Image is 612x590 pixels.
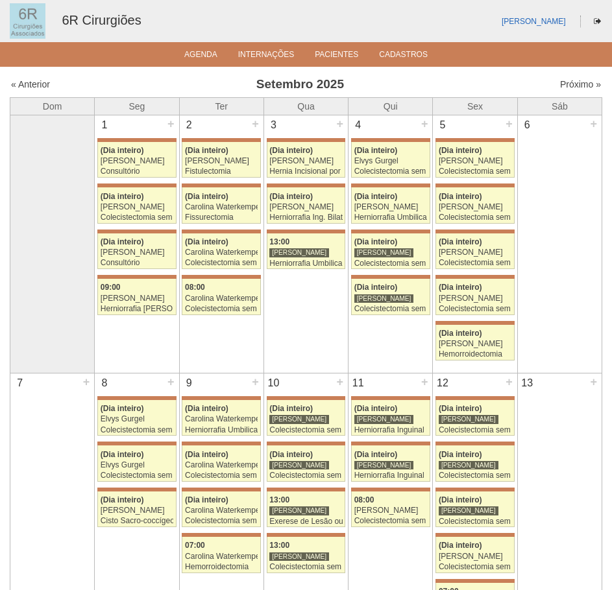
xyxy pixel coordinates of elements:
a: (Dia inteiro) Carolina Waterkemper Colecistectomia sem Colangiografia VL [182,445,261,481]
div: Key: Maria Braido [267,138,346,142]
div: Key: Maria Braido [97,138,177,142]
span: 13:00 [269,495,289,504]
div: + [588,373,599,390]
div: Colecistectomia sem Colangiografia VL [439,305,511,313]
div: Key: Maria Braido [182,230,261,233]
a: (Dia inteiro) [PERSON_NAME] Hernia Incisional por Video [267,142,346,178]
div: Key: Maria Braido [351,488,430,491]
a: (Dia inteiro) Carolina Waterkemper Colecistectomia sem Colangiografia VL [182,233,261,269]
div: [PERSON_NAME] [354,294,414,303]
div: 5 [433,115,452,135]
span: 09:00 [101,283,121,292]
a: (Dia inteiro) [PERSON_NAME] Colecistectomia sem Colangiografia VL [351,279,430,314]
a: 08:00 [PERSON_NAME] Colecistectomia sem Colangiografia VL [351,491,430,527]
div: Herniorrafia Umbilical [354,213,427,222]
div: Key: Maria Braido [435,275,515,279]
a: (Dia inteiro) [PERSON_NAME] Colecistectomia sem Colangiografia VL [267,445,346,481]
div: Hemorroidectomia [185,563,258,571]
div: Cisto Sacro-coccígeo - Cirurgia [101,517,173,525]
a: 13:00 [PERSON_NAME] Colecistectomia sem Colangiografia VL [267,537,346,572]
a: 13:00 [PERSON_NAME] Herniorrafia Umbilical [267,233,346,269]
div: Herniorrafia Umbilical [185,426,258,434]
span: (Dia inteiro) [354,146,398,155]
div: [PERSON_NAME] [439,460,498,470]
div: [PERSON_NAME] [354,414,414,424]
div: Hernia Incisional por Video [269,167,342,176]
a: (Dia inteiro) [PERSON_NAME] Colecistectomia sem Colangiografia VL [435,233,515,269]
div: [PERSON_NAME] [101,294,173,303]
div: + [419,373,430,390]
div: Colecistectomia sem Colangiografia VL [354,167,427,176]
span: (Dia inteiro) [439,404,482,413]
div: Colecistectomia sem Colangiografia VL [439,259,511,267]
span: (Dia inteiro) [439,192,482,201]
i: Sair [594,18,601,25]
div: Key: Maria Braido [267,396,346,400]
a: (Dia inteiro) [PERSON_NAME] Colecistectomia sem Colangiografia VL [435,279,515,314]
div: Key: Maria Braido [351,138,430,142]
th: Dom [10,97,95,115]
a: (Dia inteiro) Carolina Waterkemper Fissurectomia [182,187,261,223]
div: Herniorrafia Inguinal Direita [354,426,427,434]
a: (Dia inteiro) [PERSON_NAME] Fistulectomia [182,142,261,178]
div: Hemorroidectomia [439,350,511,359]
span: (Dia inteiro) [354,237,398,246]
div: Colecistectomia sem Colangiografia VL [101,213,173,222]
div: Key: Maria Braido [267,488,346,491]
a: Internações [238,50,295,63]
div: Key: Maria Braido [97,230,177,233]
div: 13 [518,373,537,393]
div: [PERSON_NAME] [269,552,329,561]
a: (Dia inteiro) [PERSON_NAME] Cisto Sacro-coccígeo - Cirurgia [97,491,177,527]
div: [PERSON_NAME] [101,248,173,257]
div: Colecistectomia sem Colangiografia VL [354,259,427,268]
th: Qui [349,97,433,115]
div: Key: Maria Braido [351,396,430,400]
div: Colecistectomia sem Colangiografia VL [439,167,511,176]
div: Key: Maria Braido [97,275,177,279]
span: 13:00 [269,237,289,246]
span: (Dia inteiro) [269,146,313,155]
div: Colecistectomia sem Colangiografia VL [185,259,258,267]
div: Colecistectomia sem Colangiografia [185,305,258,313]
span: (Dia inteiro) [101,237,144,246]
div: + [250,373,261,390]
span: (Dia inteiro) [439,450,482,459]
div: [PERSON_NAME] [439,552,511,561]
span: (Dia inteiro) [439,541,482,550]
span: (Dia inteiro) [439,329,482,338]
div: Key: Maria Braido [267,230,346,233]
a: Próximo » [560,79,601,89]
span: (Dia inteiro) [101,404,144,413]
span: (Dia inteiro) [269,192,313,201]
span: (Dia inteiro) [354,404,398,413]
div: 4 [349,115,367,135]
span: (Dia inteiro) [439,146,482,155]
a: (Dia inteiro) [PERSON_NAME] Colecistectomia sem Colangiografia VL [435,400,515,436]
div: [PERSON_NAME] [354,506,427,515]
div: Colecistectomia sem Colangiografia VL [269,426,342,434]
a: (Dia inteiro) [PERSON_NAME] Herniorrafia Umbilical [351,187,430,223]
div: Colecistectomia sem Colangiografia VL [269,471,342,480]
a: (Dia inteiro) [PERSON_NAME] Colecistectomia sem Colangiografia VL [267,400,346,436]
span: (Dia inteiro) [354,450,398,459]
div: Consultório [101,167,173,176]
div: Key: Maria Braido [435,533,515,537]
span: (Dia inteiro) [185,404,228,413]
div: Key: Maria Braido [97,442,177,445]
div: + [250,115,261,132]
div: [PERSON_NAME] [439,157,511,165]
div: Consultório [101,259,173,267]
div: [PERSON_NAME] [439,506,498,515]
div: 2 [180,115,199,135]
div: + [419,115,430,132]
th: Qua [263,97,348,115]
div: [PERSON_NAME] [354,248,414,257]
div: Key: Maria Braido [182,488,261,491]
span: (Dia inteiro) [185,237,228,246]
div: Fistulectomia [185,167,258,176]
a: (Dia inteiro) [PERSON_NAME] Colecistectomia sem Colangiografia VL [435,537,515,572]
div: [PERSON_NAME] [269,460,329,470]
div: Key: Maria Braido [351,230,430,233]
div: 10 [264,373,283,393]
